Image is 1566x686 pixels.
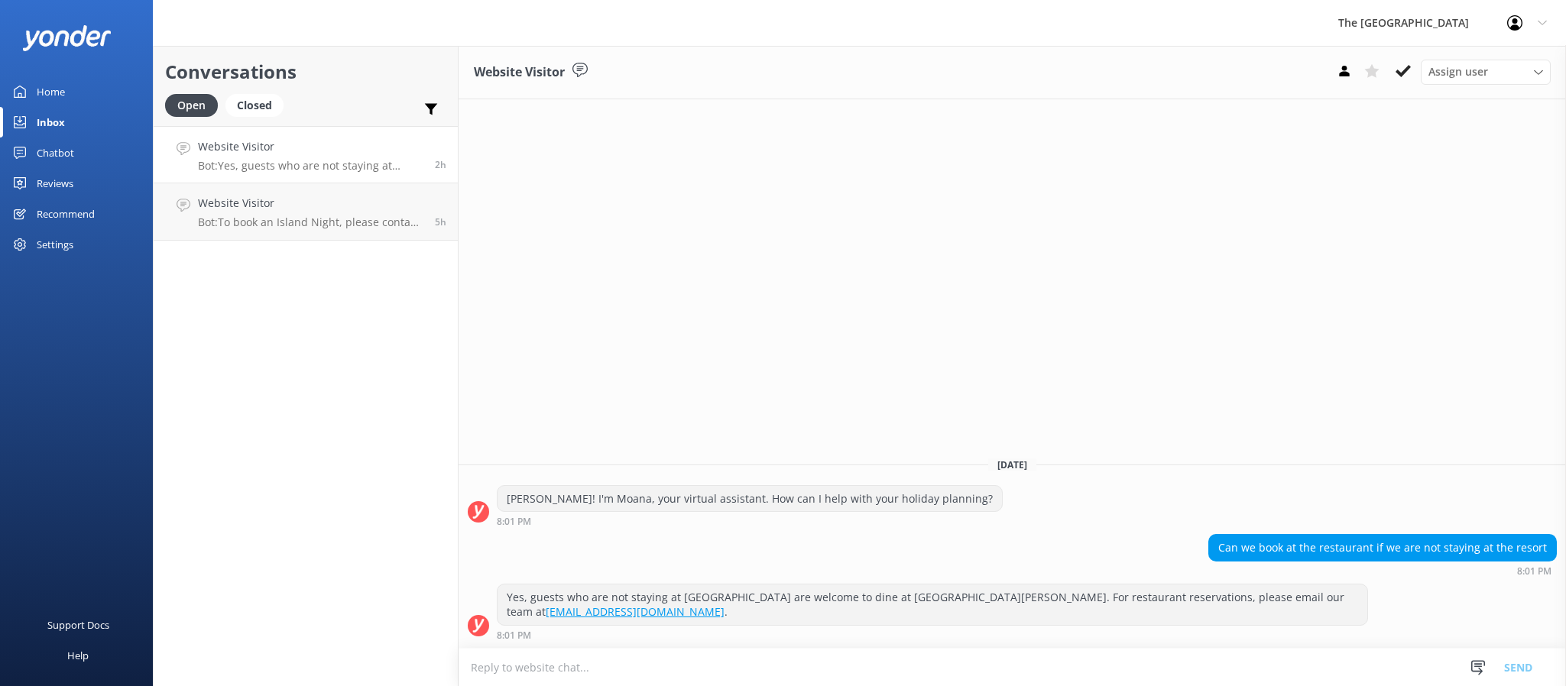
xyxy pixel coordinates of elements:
[498,486,1002,512] div: [PERSON_NAME]! I'm Moana, your virtual assistant. How can I help with your holiday planning?
[497,516,1003,526] div: 08:01pm 14-Aug-2025 (UTC -10:00) Pacific/Honolulu
[1208,565,1557,576] div: 08:01pm 14-Aug-2025 (UTC -10:00) Pacific/Honolulu
[165,57,446,86] h2: Conversations
[435,158,446,171] span: 08:01pm 14-Aug-2025 (UTC -10:00) Pacific/Honolulu
[498,584,1367,625] div: Yes, guests who are not staying at [GEOGRAPHIC_DATA] are welcome to dine at [GEOGRAPHIC_DATA][PER...
[198,215,423,229] p: Bot: To book an Island Night, please contact the restaurant by emailing [EMAIL_ADDRESS][DOMAIN_NA...
[546,604,725,619] a: [EMAIL_ADDRESS][DOMAIN_NAME]
[37,76,65,107] div: Home
[165,94,218,117] div: Open
[1517,567,1551,576] strong: 8:01 PM
[154,183,458,241] a: Website VisitorBot:To book an Island Night, please contact the restaurant by emailing [EMAIL_ADDR...
[497,629,1368,640] div: 08:01pm 14-Aug-2025 (UTC -10:00) Pacific/Honolulu
[165,96,225,113] a: Open
[37,107,65,138] div: Inbox
[23,25,111,50] img: yonder-white-logo.png
[198,195,423,212] h4: Website Visitor
[37,138,74,168] div: Chatbot
[1209,535,1556,561] div: Can we book at the restaurant if we are not staying at the resort
[1421,60,1551,84] div: Assign User
[1428,63,1488,80] span: Assign user
[497,631,531,640] strong: 8:01 PM
[435,215,446,228] span: 04:58pm 14-Aug-2025 (UTC -10:00) Pacific/Honolulu
[198,138,423,155] h4: Website Visitor
[988,458,1036,471] span: [DATE]
[154,126,458,183] a: Website VisitorBot:Yes, guests who are not staying at [GEOGRAPHIC_DATA] are welcome to dine at [G...
[67,640,89,671] div: Help
[47,610,109,640] div: Support Docs
[225,96,291,113] a: Closed
[225,94,284,117] div: Closed
[37,229,73,260] div: Settings
[198,159,423,173] p: Bot: Yes, guests who are not staying at [GEOGRAPHIC_DATA] are welcome to dine at [GEOGRAPHIC_DATA...
[37,168,73,199] div: Reviews
[37,199,95,229] div: Recommend
[474,63,565,83] h3: Website Visitor
[497,517,531,526] strong: 8:01 PM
